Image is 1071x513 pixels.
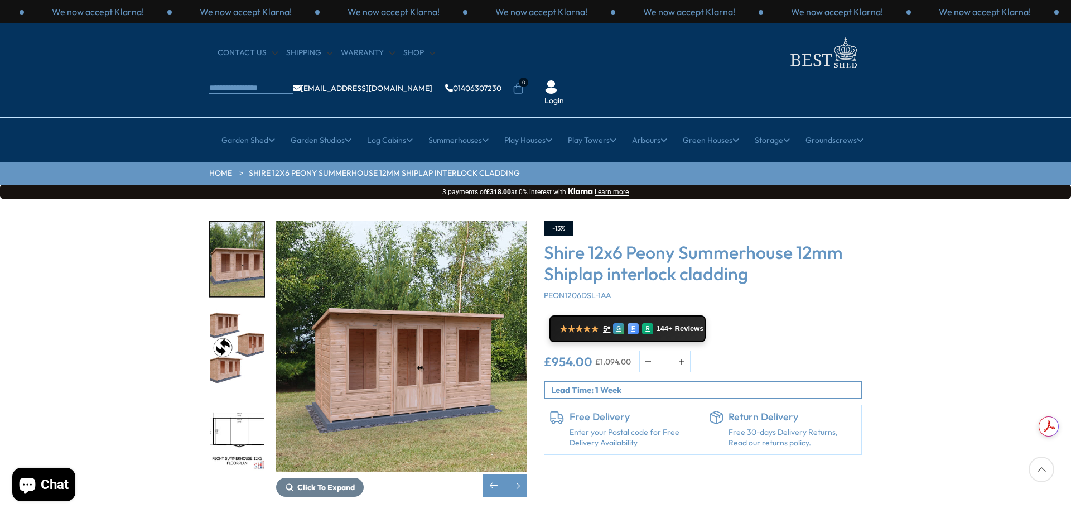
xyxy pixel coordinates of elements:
[568,126,616,154] a: Play Towers
[467,6,615,18] div: 3 / 3
[348,6,440,18] p: We now accept Klarna!
[209,309,265,385] div: 4 / 21
[24,6,172,18] div: 3 / 3
[939,6,1031,18] p: We now accept Klarna!
[218,47,278,59] a: CONTACT US
[784,35,862,71] img: logo
[628,323,639,334] div: E
[791,6,883,18] p: We now accept Klarna!
[549,315,706,342] a: ★★★★★ 5* G E R 144+ Reviews
[595,358,631,366] del: £1,094.00
[210,310,264,384] img: Peoney_12x6__swap_multi_200x200.jpg
[209,396,265,472] div: 5 / 21
[291,126,351,154] a: Garden Studios
[483,474,505,497] div: Previous slide
[544,221,573,236] div: -13%
[683,126,739,154] a: Green Houses
[570,427,697,449] a: Enter your Postal code for Free Delivery Availability
[297,482,355,492] span: Click To Expand
[403,47,435,59] a: Shop
[729,411,856,423] h6: Return Delivery
[367,126,413,154] a: Log Cabins
[221,126,275,154] a: Garden Shed
[293,84,432,92] a: [EMAIL_ADDRESS][DOMAIN_NAME]
[544,356,592,368] ins: £954.00
[544,242,862,285] h3: Shire 12x6 Peony Summerhouse 12mm Shiplap interlock cladding
[519,78,528,87] span: 0
[911,6,1059,18] div: 3 / 3
[495,6,587,18] p: We now accept Klarna!
[642,323,653,334] div: R
[559,324,599,334] span: ★★★★★
[428,126,489,154] a: Summerhouses
[551,384,861,396] p: Lead Time: 1 Week
[632,126,667,154] a: Arbours
[513,83,524,94] a: 0
[209,221,265,298] div: 3 / 21
[656,324,672,333] span: 144+
[763,6,911,18] div: 2 / 3
[643,6,735,18] p: We now accept Klarna!
[276,478,364,497] button: Click To Expand
[675,324,704,333] span: Reviews
[544,95,564,107] a: Login
[200,6,292,18] p: We now accept Klarna!
[276,221,527,472] img: Shire 12x6 Peony Summerhouse 12mm Shiplap interlock cladding
[755,126,790,154] a: Storage
[341,47,395,59] a: Warranty
[52,6,144,18] p: We now accept Klarna!
[805,126,863,154] a: Groundscrews
[286,47,332,59] a: Shipping
[209,168,232,179] a: HOME
[544,80,558,94] img: User Icon
[210,222,264,296] img: Peoney_12x6__0304_200x200.jpg
[544,290,611,300] span: PEON1206DSL-1AA
[9,468,79,504] inbox-online-store-chat: Shopify online store chat
[445,84,501,92] a: 01406307230
[320,6,467,18] div: 2 / 3
[210,397,264,471] img: PeonySummerhouse12x6FLOORPLAN_200x200.jpg
[276,221,527,497] div: 3 / 21
[615,6,763,18] div: 1 / 3
[729,427,856,449] p: Free 30-days Delivery Returns, Read our returns policy.
[172,6,320,18] div: 1 / 3
[505,474,527,497] div: Next slide
[613,323,624,334] div: G
[249,168,520,179] a: Shire 12x6 Peony Summerhouse 12mm Shiplap interlock cladding
[570,411,697,423] h6: Free Delivery
[504,126,552,154] a: Play Houses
